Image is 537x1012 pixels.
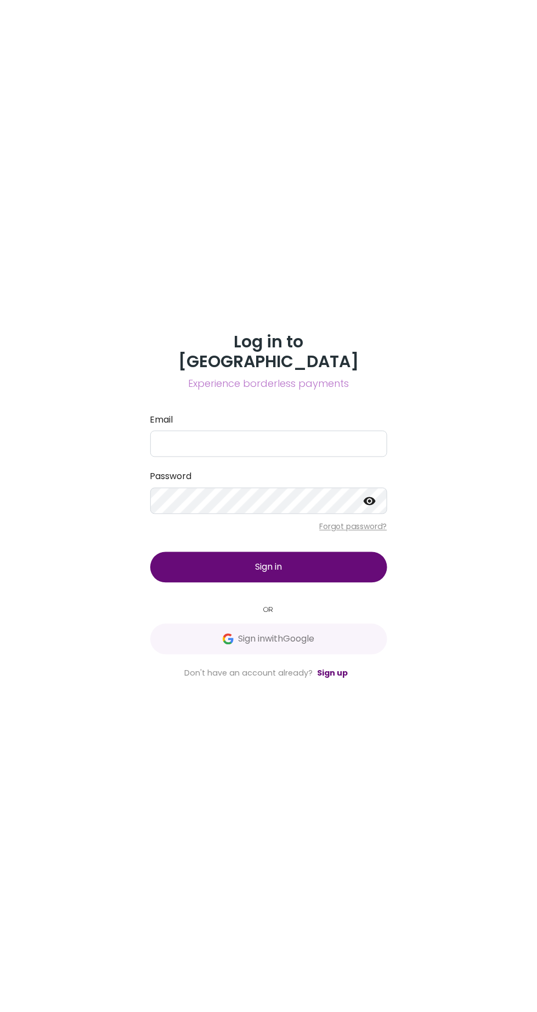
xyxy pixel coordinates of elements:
[150,332,387,372] h3: Log in to [GEOGRAPHIC_DATA]
[150,552,387,583] button: Sign in
[150,376,387,391] span: Experience borderless payments
[255,561,282,574] span: Sign in
[185,668,313,679] span: Don't have an account already?
[238,633,314,646] span: Sign in with Google
[150,470,387,483] label: Password
[150,521,387,532] p: Forgot password?
[150,624,387,655] button: GoogleSign inwithGoogle
[150,413,387,426] label: Email
[223,634,234,645] img: Google
[318,668,348,679] a: Sign up
[150,605,387,615] small: OR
